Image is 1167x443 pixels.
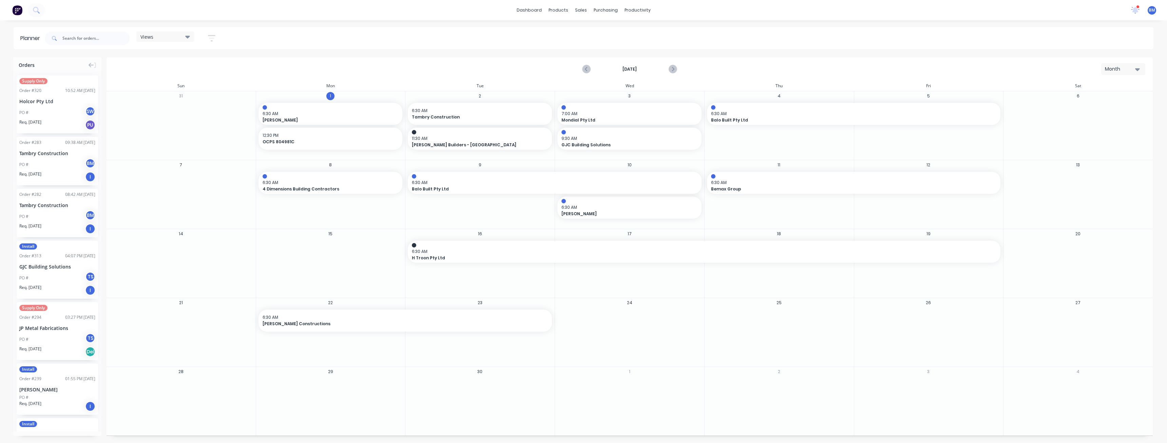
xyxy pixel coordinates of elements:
button: 16 [476,230,484,238]
a: dashboard [513,5,545,15]
div: 6:30 AM4 Dimensions Building Contractors [259,172,403,194]
div: 08:42 AM [DATE] [65,191,95,198]
button: 3 [626,92,634,100]
button: 17 [626,230,634,238]
div: 03:27 PM [DATE] [65,314,95,320]
button: 6 [1074,92,1082,100]
button: 25 [775,299,783,307]
button: 1 [326,92,334,100]
div: Order # 239 [19,376,41,382]
span: 4 Dimensions Building Contractors [263,186,385,192]
div: Del [85,347,95,357]
div: Planner [20,34,43,42]
button: 2 [476,92,484,100]
span: Install [19,421,37,427]
button: 3 [924,368,933,376]
div: 04:07 PM [DATE] [65,253,95,259]
button: 21 [177,299,185,307]
input: Search for orders... [62,32,130,45]
button: 20 [1074,230,1082,238]
div: Order # 187 [19,430,41,437]
button: 15 [326,230,334,238]
div: 9:30 AMGJC Building Solutions [557,128,702,150]
div: PO # [19,162,28,168]
span: [PERSON_NAME] Constructions [263,321,519,327]
span: Supply Only [19,78,47,84]
button: 8 [326,161,334,169]
div: Mon [256,81,405,91]
div: GJC Building Solutions [19,263,95,270]
span: Supply Only [19,305,47,311]
span: Req. [DATE] [19,171,41,177]
span: Orders [19,61,35,69]
div: purchasing [590,5,621,15]
button: 7 [177,161,185,169]
div: productivity [621,5,654,15]
button: 13 [1074,161,1082,169]
span: Tambry Construction [412,114,534,120]
span: OCPS 804981C [263,139,385,145]
div: Fri [854,81,1003,91]
div: JP Metal Fabrications [19,325,95,332]
span: Views [140,33,153,40]
span: Balo Built Pty Ltd [711,117,968,123]
div: Thu [704,81,854,91]
span: Install [19,366,37,372]
strong: [DATE] [596,66,664,72]
span: Install [19,243,37,250]
span: 6:30 AM [711,180,993,186]
span: 6:30 AM [263,111,395,117]
button: 28 [177,368,185,376]
div: PO # [19,275,28,281]
button: Previous page [583,65,591,73]
div: I [85,401,95,411]
div: 01:28 PM [DATE] [65,430,95,437]
button: 10 [626,161,634,169]
span: Req. [DATE] [19,119,41,125]
span: 6:30 AM [561,204,694,210]
div: Wed [555,81,704,91]
span: [PERSON_NAME] [263,117,385,123]
div: 11:30 AM[PERSON_NAME] Builders - [GEOGRAPHIC_DATA] [408,128,552,150]
span: 6:30 AM [412,248,993,255]
div: I [85,224,95,234]
button: 26 [924,299,933,307]
div: 6:30 AMTambry Construction [408,103,552,125]
div: Sat [1003,81,1153,91]
div: 7:00 AMMondial Pty Ltd [557,103,702,125]
div: 12:30 PMOCPS 804981C [259,128,403,150]
button: 18 [775,230,783,238]
div: 01:55 PM [DATE] [65,376,95,382]
div: PU [85,120,95,130]
div: 6:30 AMBemax Group [707,172,1000,194]
div: TS [85,333,95,343]
span: 12:30 PM [263,132,395,139]
span: 6:30 AM [263,314,545,320]
button: 11 [775,161,783,169]
div: Order # 313 [19,253,41,259]
div: 6:30 AMBalo Built Pty Ltd [408,172,701,194]
div: PO # [19,336,28,343]
div: SW [85,106,95,116]
span: 11:30 AM [412,135,544,142]
div: 09:38 AM [DATE] [65,140,95,146]
div: Tambry Construction [19,202,95,209]
div: BM [85,210,95,220]
span: 9:30 AM [561,135,694,142]
div: PO # [19,394,28,401]
div: Order # 294 [19,314,41,320]
span: 6:30 AM [412,108,544,114]
button: 22 [326,299,334,307]
button: 5 [924,92,933,100]
div: 6:30 AM[PERSON_NAME] [557,197,702,219]
div: Tue [405,81,555,91]
button: 30 [476,368,484,376]
div: Sun [106,81,256,91]
div: [PERSON_NAME] [19,386,95,393]
span: 7:00 AM [561,111,694,117]
span: 6:30 AM [412,180,694,186]
div: TS [85,272,95,282]
span: Bemax Group [711,186,968,192]
button: 9 [476,161,484,169]
button: 12 [924,161,933,169]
